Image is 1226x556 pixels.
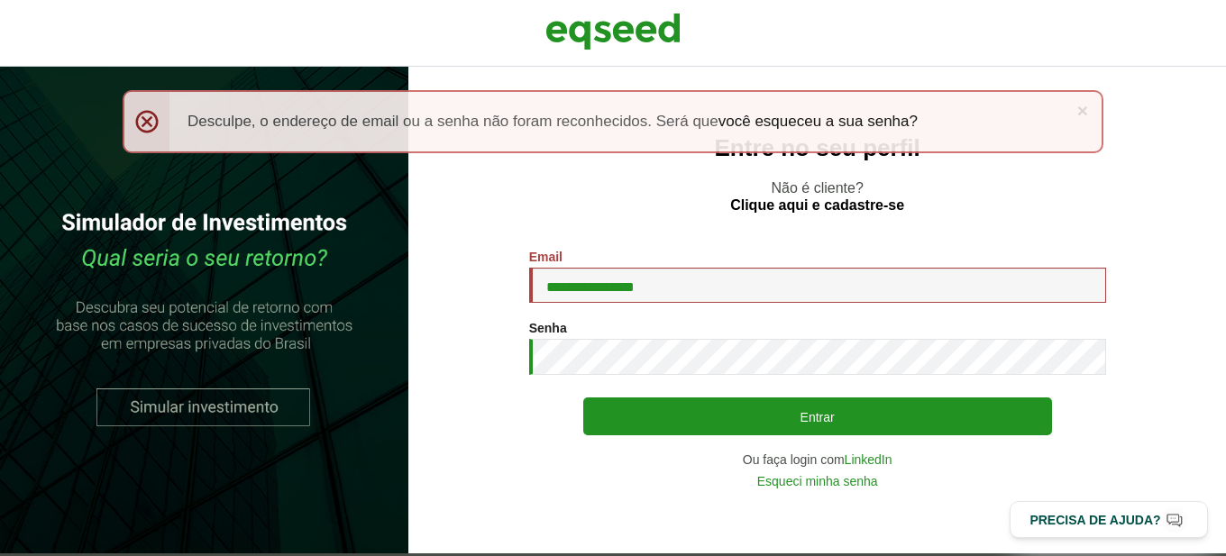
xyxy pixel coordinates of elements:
[845,453,892,466] a: LinkedIn
[730,198,904,213] a: Clique aqui e cadastre-se
[545,9,681,54] img: EqSeed Logo
[529,251,563,263] label: Email
[529,453,1106,466] div: Ou faça login com
[1077,101,1088,120] a: ×
[123,90,1103,153] div: Desculpe, o endereço de email ou a senha não foram reconhecidos. Será que
[529,322,567,334] label: Senha
[583,397,1052,435] button: Entrar
[444,179,1190,214] p: Não é cliente?
[718,114,918,129] a: você esqueceu a sua senha?
[757,475,878,488] a: Esqueci minha senha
